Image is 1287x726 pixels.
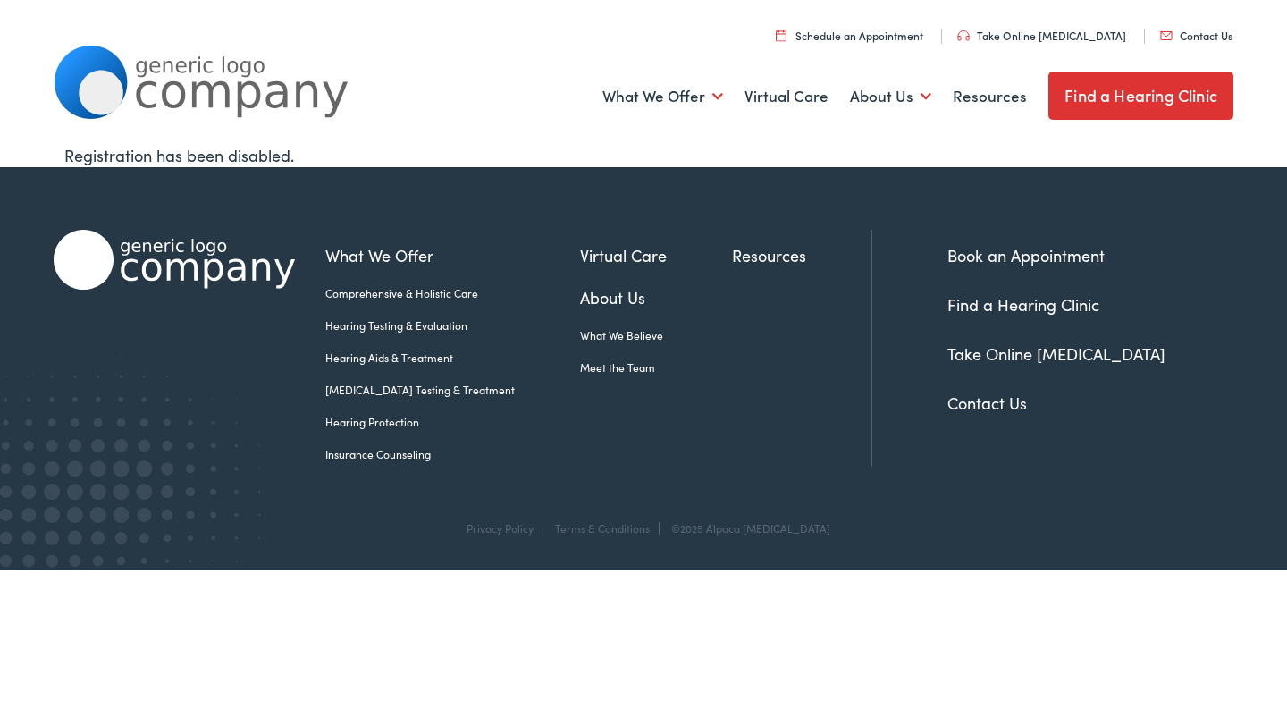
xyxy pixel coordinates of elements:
a: Privacy Policy [467,520,534,536]
a: About Us [850,63,931,130]
a: Meet the Team [580,359,732,376]
img: utility icon [957,30,970,41]
img: Alpaca Audiology [54,230,295,290]
a: Resources [732,243,871,267]
a: What We Believe [580,327,732,343]
a: About Us [580,285,732,309]
a: Contact Us [947,392,1027,414]
div: Registration has been disabled. [64,143,1223,167]
a: Schedule an Appointment [776,28,923,43]
a: Find a Hearing Clinic [947,293,1099,316]
a: What We Offer [602,63,723,130]
a: Hearing Protection [325,414,580,430]
a: Contact Us [1160,28,1232,43]
a: Virtual Care [580,243,732,267]
a: [MEDICAL_DATA] Testing & Treatment [325,382,580,398]
div: ©2025 Alpaca [MEDICAL_DATA] [662,522,830,535]
a: Book an Appointment [947,244,1105,266]
a: Resources [953,63,1027,130]
a: Insurance Counseling [325,446,580,462]
img: utility icon [776,30,786,41]
img: utility icon [1160,31,1173,40]
a: Find a Hearing Clinic [1048,72,1233,120]
a: Hearing Aids & Treatment [325,350,580,366]
a: Comprehensive & Holistic Care [325,285,580,301]
a: Take Online [MEDICAL_DATA] [957,28,1126,43]
a: Virtual Care [744,63,829,130]
a: Terms & Conditions [555,520,650,536]
a: What We Offer [325,243,580,267]
a: Take Online [MEDICAL_DATA] [947,342,1165,365]
a: Hearing Testing & Evaluation [325,317,580,333]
